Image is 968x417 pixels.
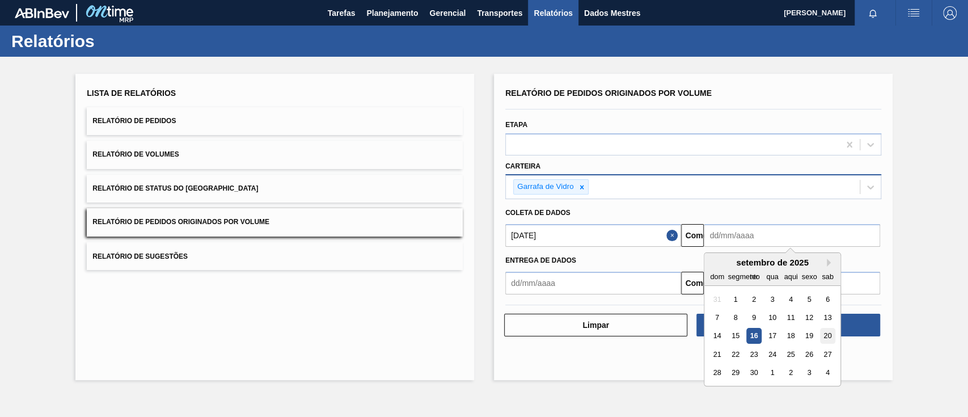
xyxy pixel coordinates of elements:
font: sab [822,272,834,281]
font: [PERSON_NAME] [784,9,846,17]
button: Comeu [681,272,704,294]
div: Escolha quarta-feira, 17 de setembro de 2025 [765,328,780,344]
font: 3 [808,369,811,377]
font: Relatórios [534,9,572,18]
button: Relatório de Status do [GEOGRAPHIC_DATA] [87,175,463,203]
font: aqui [784,272,798,281]
div: Escolha domingo, 28 de setembro de 2025 [709,365,725,381]
font: 28 [713,369,721,377]
img: Sair [943,6,957,20]
font: Tarefas [328,9,356,18]
div: Escolha segunda-feira, 8 de setembro de 2025 [728,310,743,325]
div: Escolha sexta-feira, 3 de outubro de 2025 [802,365,817,381]
button: Comeu [681,224,704,247]
font: Relatório de Pedidos Originados por Volume [505,89,712,98]
div: Escolha terça-feira, 16 de setembro de 2025 [746,328,762,344]
font: qua [767,272,779,281]
div: Escolha sábado, 4 de outubro de 2025 [820,365,835,381]
div: Escolha terça-feira, 23 de setembro de 2025 [746,347,762,362]
font: 18 [787,332,795,340]
font: 27 [824,350,832,359]
font: 17 [768,332,776,340]
font: setembro de 2025 [737,258,809,267]
font: Comeu [685,231,712,240]
font: Carteira [505,162,540,170]
font: 24 [768,350,776,359]
font: segmento [728,272,760,281]
div: Escolha sábado, 27 de setembro de 2025 [820,347,835,362]
div: Escolha quinta-feira, 4 de setembro de 2025 [783,292,798,307]
font: 4 [826,369,830,377]
div: Escolha quinta-feira, 2 de outubro de 2025 [783,365,798,381]
font: Lista de Relatórios [87,89,176,98]
font: 6 [826,295,830,304]
font: 10 [768,313,776,322]
button: Relatório de Pedidos Originados por Volume [87,208,463,236]
button: Relatório de Volumes [87,141,463,169]
font: 16 [750,332,758,340]
div: Escolha quarta-feira, 10 de setembro de 2025 [765,310,780,325]
div: Escolha segunda-feira, 1 de setembro de 2025 [728,292,743,307]
font: 11 [787,313,795,322]
font: Comeu [685,279,712,288]
font: 23 [750,350,758,359]
button: Limpar [504,314,687,336]
font: 22 [732,350,739,359]
font: Gerencial [429,9,466,18]
font: Etapa [505,121,527,129]
div: Escolha sexta-feira, 26 de setembro de 2025 [802,347,817,362]
div: Escolha domingo, 7 de setembro de 2025 [709,310,725,325]
div: Escolha terça-feira, 2 de setembro de 2025 [746,292,762,307]
font: 31 [713,295,721,304]
div: Escolha terça-feira, 9 de setembro de 2025 [746,310,762,325]
div: mês 2025-09 [708,290,837,382]
button: Notificações [855,5,891,21]
div: Escolha quinta-feira, 25 de setembro de 2025 [783,347,798,362]
font: 21 [713,350,721,359]
div: Escolha sexta-feira, 5 de setembro de 2025 [802,292,817,307]
button: Download [696,314,880,336]
font: Dados Mestres [584,9,641,18]
font: Relatórios [11,32,95,50]
div: Escolha sábado, 20 de setembro de 2025 [820,328,835,344]
font: 9 [752,313,756,322]
button: Próximo mês [827,259,835,267]
div: Escolha terça-feira, 30 de setembro de 2025 [746,365,762,381]
font: Coleta de dados [505,209,570,217]
img: TNhmsLtSVTkK8tSr43FrP2fwEKptu5GPRR3wAAAABJRU5ErkJggg== [15,8,69,18]
font: 19 [805,332,813,340]
font: 30 [750,369,758,377]
font: 25 [787,350,795,359]
div: Escolha domingo, 21 de setembro de 2025 [709,347,725,362]
font: Transportes [477,9,522,18]
font: 7 [715,313,719,322]
input: dd/mm/aaaa [704,224,880,247]
button: Fechar [666,224,681,247]
div: Escolha sexta-feira, 19 de setembro de 2025 [802,328,817,344]
font: Planejamento [366,9,418,18]
div: Escolha sexta-feira, 12 de setembro de 2025 [802,310,817,325]
img: ações do usuário [907,6,920,20]
font: 4 [789,295,793,304]
font: 1 [771,369,775,377]
font: 12 [805,313,813,322]
button: Relatório de Sugestões [87,242,463,270]
font: Relatório de Pedidos Originados por Volume [92,218,269,226]
font: 5 [808,295,811,304]
font: 8 [734,313,738,322]
font: 13 [824,313,832,322]
font: dom [711,272,725,281]
font: 2 [752,295,756,304]
font: 15 [732,332,739,340]
font: Relatório de Sugestões [92,252,188,260]
div: Escolha sábado, 13 de setembro de 2025 [820,310,835,325]
input: dd/mm/aaaa [505,224,681,247]
div: Escolha sábado, 6 de setembro de 2025 [820,292,835,307]
font: Garrafa de Vidro [517,182,574,191]
font: 14 [713,332,721,340]
button: Relatório de Pedidos [87,107,463,135]
div: Escolha quarta-feira, 3 de setembro de 2025 [765,292,780,307]
div: Escolha segunda-feira, 15 de setembro de 2025 [728,328,743,344]
font: Relatório de Volumes [92,151,179,159]
font: 20 [824,332,832,340]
